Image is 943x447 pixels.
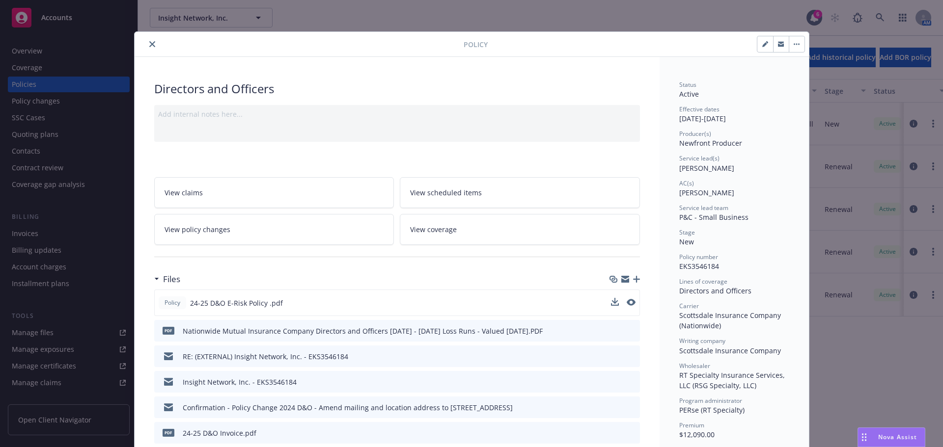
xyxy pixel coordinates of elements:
[858,427,925,447] button: Nova Assist
[464,39,488,50] span: Policy
[858,428,870,447] div: Drag to move
[679,262,719,271] span: EKS3546184
[679,337,725,345] span: Writing company
[679,204,728,212] span: Service lead team
[163,327,174,334] span: PDF
[165,187,203,198] span: View claims
[679,311,783,330] span: Scottsdale Insurance Company (Nationwide)
[611,298,619,308] button: download file
[679,421,704,429] span: Premium
[679,302,699,310] span: Carrier
[679,405,745,415] span: PERse (RT Specialty)
[410,187,482,198] span: View scheduled items
[158,109,636,119] div: Add internal notes here...
[183,402,513,413] div: Confirmation - Policy Change 2024 D&O - Amend mailing and location address to [STREET_ADDRESS]
[627,298,636,308] button: preview file
[679,163,734,173] span: [PERSON_NAME]
[154,273,180,286] div: Files
[679,430,715,439] span: $12,090.00
[611,428,619,438] button: download file
[679,370,787,390] span: RT Specialty Insurance Services, LLC (RSG Specialty, LLC)
[679,362,710,370] span: Wholesaler
[627,299,636,306] button: preview file
[611,377,619,387] button: download file
[146,38,158,50] button: close
[679,80,696,89] span: Status
[183,428,256,438] div: 24-25 D&O Invoice.pdf
[679,105,720,113] span: Effective dates
[679,212,749,222] span: P&C - Small Business
[410,224,457,235] span: View coverage
[190,298,283,308] span: 24-25 D&O E-Risk Policy .pdf
[627,351,636,362] button: preview file
[163,273,180,286] h3: Files
[154,80,640,97] div: Directors and Officers
[165,224,230,235] span: View policy changes
[679,253,718,261] span: Policy number
[627,377,636,387] button: preview file
[154,177,394,208] a: View claims
[878,433,917,441] span: Nova Assist
[679,277,727,286] span: Lines of coverage
[627,402,636,413] button: preview file
[679,138,742,148] span: Newfront Producer
[627,326,636,336] button: preview file
[627,428,636,438] button: preview file
[679,179,694,187] span: AC(s)
[611,402,619,413] button: download file
[183,377,297,387] div: Insight Network, Inc. - EKS3546184
[679,346,781,355] span: Scottsdale Insurance Company
[183,351,348,362] div: RE: (EXTERNAL) Insight Network, Inc. - EKS3546184
[400,177,640,208] a: View scheduled items
[679,237,694,246] span: New
[679,228,695,237] span: Stage
[611,326,619,336] button: download file
[611,351,619,362] button: download file
[679,105,789,124] div: [DATE] - [DATE]
[679,130,711,138] span: Producer(s)
[679,396,742,405] span: Program administrator
[163,298,182,307] span: Policy
[679,188,734,197] span: [PERSON_NAME]
[163,429,174,436] span: pdf
[679,89,699,99] span: Active
[679,154,720,162] span: Service lead(s)
[400,214,640,245] a: View coverage
[679,286,751,295] span: Directors and Officers
[183,326,543,336] div: Nationwide Mutual Insurance Company Directors and Officers [DATE] - [DATE] Loss Runs - Valued [DA...
[154,214,394,245] a: View policy changes
[611,298,619,306] button: download file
